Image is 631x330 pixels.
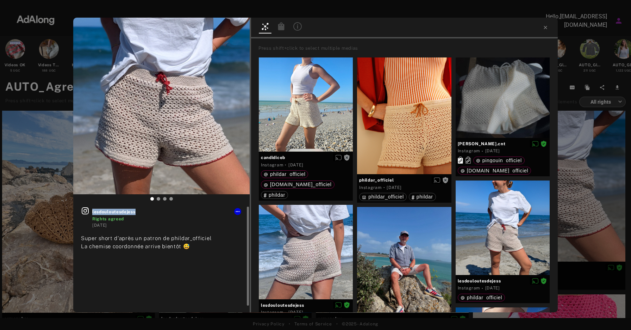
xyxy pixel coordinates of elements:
[482,148,483,154] span: ·
[530,277,541,285] button: Disable diffusion on this media
[467,295,502,300] span: phildar_officiel
[541,278,547,283] span: Rights agreed
[442,177,449,182] span: Rights not requested
[261,302,351,308] span: lesdouloutesdejess
[73,18,250,194] img: INS_DM5wMPEMeOX_0
[92,223,107,228] time: 2025-08-03T18:09:14.000Z
[344,302,350,307] span: Rights agreed
[270,182,332,187] span: [DOMAIN_NAME]_officiel
[596,296,631,330] iframe: Chat Widget
[466,157,471,164] svg: Similar products linked
[541,141,547,146] span: Rights agreed
[467,168,529,173] span: [DOMAIN_NAME]_officiel
[269,192,285,198] span: phildar
[288,163,303,167] time: 2025-08-14T13:17:37.000Z
[333,301,344,309] button: Disable diffusion on this media
[270,171,305,177] span: phildar_officiel
[461,168,529,173] div: happywool.com_officiel
[264,182,332,187] div: happywool.com_officiel
[458,148,480,154] div: Instagram
[383,185,385,190] span: ·
[333,154,344,161] button: Enable diffusion on this media
[458,157,463,164] svg: Exact products linked
[596,296,631,330] div: Widget de chat
[359,177,449,183] span: phildar_officiel
[261,162,283,168] div: Instagram
[288,310,303,315] time: 2025-08-03T18:09:14.000Z
[485,148,500,153] time: 2025-05-11T13:42:52.000Z
[461,295,502,300] div: phildar_officiel
[344,155,350,160] span: Rights not requested
[458,141,548,147] span: [PERSON_NAME].cnt
[92,216,124,221] span: Rights agreed
[458,278,548,284] span: lesdouloutesdejess
[285,162,287,168] span: ·
[285,310,287,316] span: ·
[264,172,305,177] div: phildar_officiel
[530,140,541,147] button: Disable diffusion on this media
[258,45,555,52] div: Press shift+click to select multiple medias
[359,184,381,191] div: Instagram
[476,158,522,163] div: pingouin_officiel
[432,176,442,184] button: Enable diffusion on this media
[362,194,404,199] div: phildar_officiel
[261,154,351,161] span: candidiceb
[482,158,522,163] span: pingouin_officiel
[412,194,433,199] div: phildar
[485,286,500,291] time: 2025-08-03T18:09:14.000Z
[264,192,285,197] div: phildar
[387,185,401,190] time: 2025-05-25T06:05:15.000Z
[482,286,483,291] span: ·
[458,285,480,291] div: Instagram
[81,235,211,249] span: Super short d'après un patron de phildar_officiel La chemise coordonnée arrive bientôt 😅
[368,194,404,200] span: phildar_officiel
[261,309,283,316] div: Instagram
[92,209,242,215] span: lesdouloutesdejess
[417,194,433,200] span: phildar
